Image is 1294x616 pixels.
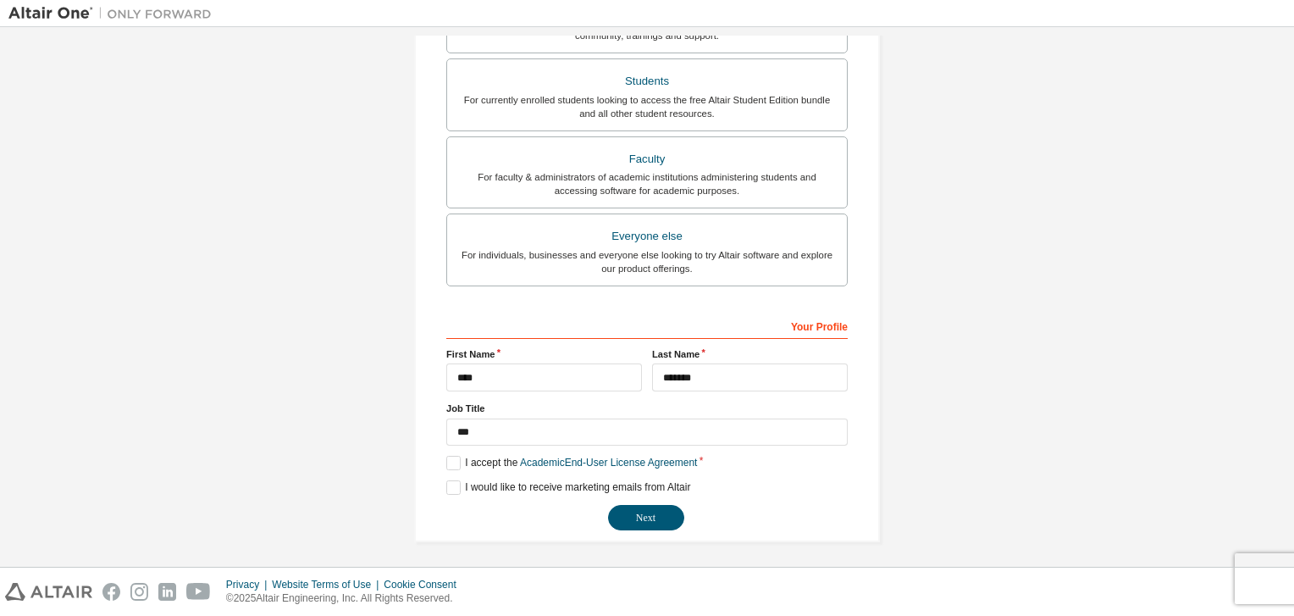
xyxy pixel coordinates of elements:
img: linkedin.svg [158,583,176,601]
img: youtube.svg [186,583,211,601]
div: For currently enrolled students looking to access the free Altair Student Edition bundle and all ... [457,93,837,120]
img: Altair One [8,5,220,22]
button: Next [608,505,684,530]
label: First Name [446,347,642,361]
label: I accept the [446,456,697,470]
img: altair_logo.svg [5,583,92,601]
div: Website Terms of Use [272,578,384,591]
img: instagram.svg [130,583,148,601]
label: I would like to receive marketing emails from Altair [446,480,690,495]
a: Academic End-User License Agreement [520,457,697,469]
img: facebook.svg [102,583,120,601]
div: For individuals, businesses and everyone else looking to try Altair software and explore our prod... [457,248,837,275]
div: Your Profile [446,312,848,339]
div: Students [457,69,837,93]
div: Everyone else [457,225,837,248]
label: Last Name [652,347,848,361]
label: Job Title [446,402,848,415]
div: For faculty & administrators of academic institutions administering students and accessing softwa... [457,170,837,197]
div: Privacy [226,578,272,591]
div: Cookie Consent [384,578,466,591]
div: Faculty [457,147,837,171]
p: © 2025 Altair Engineering, Inc. All Rights Reserved. [226,591,467,606]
